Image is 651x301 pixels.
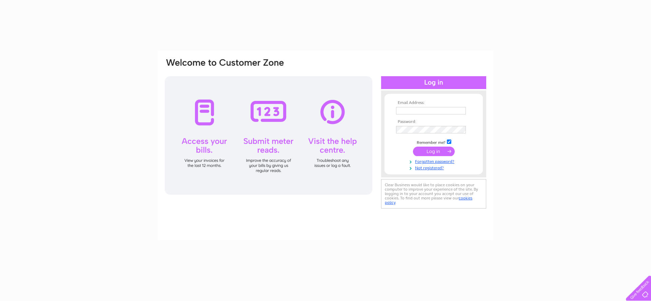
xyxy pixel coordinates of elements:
a: cookies policy [385,196,472,205]
div: Clear Business would like to place cookies on your computer to improve your experience of the sit... [381,179,486,209]
td: Remember me? [394,138,473,145]
th: Password: [394,120,473,124]
input: Submit [413,147,455,156]
a: Forgotten password? [396,158,473,164]
a: Not registered? [396,164,473,171]
th: Email Address: [394,101,473,105]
